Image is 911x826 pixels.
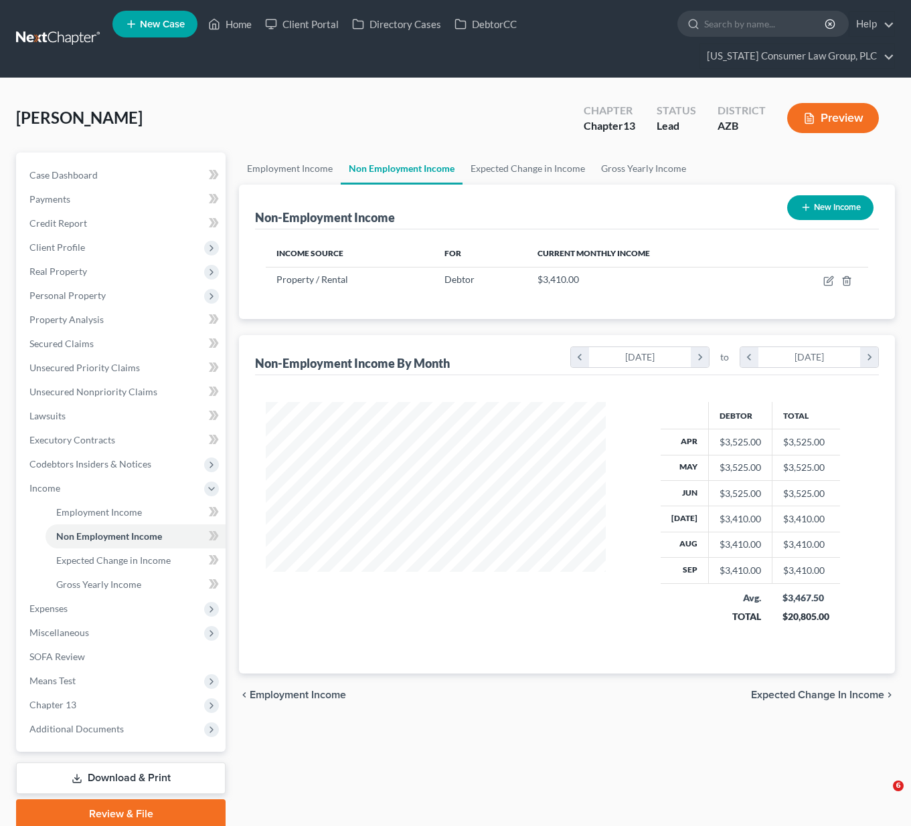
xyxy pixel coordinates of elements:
[19,356,226,380] a: Unsecured Priority Claims
[584,118,635,134] div: Chapter
[865,781,898,813] iframe: Intercom live chat
[29,217,87,229] span: Credit Report
[19,380,226,404] a: Unsecured Nonpriority Claims
[740,347,758,367] i: chevron_left
[589,347,691,367] div: [DATE]
[623,119,635,132] span: 13
[46,548,226,573] a: Expected Change in Income
[276,248,343,258] span: Income Source
[19,645,226,669] a: SOFA Review
[661,455,709,480] th: May
[661,429,709,455] th: Apr
[29,675,76,686] span: Means Test
[250,690,346,700] span: Employment Income
[720,564,761,577] div: $3,410.00
[29,627,89,638] span: Miscellaneous
[782,610,829,623] div: $20,805.00
[276,274,348,285] span: Property / Rental
[29,241,85,253] span: Client Profile
[255,355,450,371] div: Non-Employment Income By Month
[772,480,840,506] td: $3,525.00
[56,579,141,590] span: Gross Yearly Income
[720,487,761,500] div: $3,525.00
[29,290,106,301] span: Personal Property
[444,248,461,258] span: For
[19,404,226,428] a: Lawsuits
[46,573,226,597] a: Gross Yearly Income
[46,500,226,524] a: Employment Income
[29,434,115,445] span: Executory Contracts
[772,558,840,583] td: $3,410.00
[787,103,879,133] button: Preview
[341,152,463,185] a: Non Employment Income
[571,347,589,367] i: chevron_left
[691,347,709,367] i: chevron_right
[661,480,709,506] th: Jun
[593,152,694,185] a: Gross Yearly Income
[29,603,68,614] span: Expenses
[448,12,523,36] a: DebtorCC
[29,723,124,734] span: Additional Documents
[720,435,761,449] div: $3,525.00
[29,651,85,662] span: SOFA Review
[29,266,87,277] span: Real Property
[720,512,761,526] div: $3,410.00
[661,558,709,583] th: Sep
[29,699,76,710] span: Chapter 13
[29,193,70,205] span: Payments
[19,308,226,332] a: Property Analysis
[463,152,593,185] a: Expected Change in Income
[239,152,341,185] a: Employment Income
[56,530,162,542] span: Non Employment Income
[772,506,840,532] td: $3,410.00
[720,350,729,364] span: to
[29,482,60,494] span: Income
[19,428,226,452] a: Executory Contracts
[29,386,157,397] span: Unsecured Nonpriority Claims
[239,690,250,700] i: chevron_left
[718,103,766,118] div: District
[700,44,894,68] a: [US_STATE] Consumer Law Group, PLC
[29,338,94,349] span: Secured Claims
[29,169,98,181] span: Case Dashboard
[657,103,696,118] div: Status
[893,781,904,791] span: 6
[772,455,840,480] td: $3,525.00
[56,506,142,518] span: Employment Income
[537,248,650,258] span: Current Monthly Income
[140,19,185,29] span: New Case
[782,591,829,605] div: $3,467.50
[719,610,761,623] div: TOTAL
[16,762,226,794] a: Download & Print
[772,532,840,557] td: $3,410.00
[19,332,226,356] a: Secured Claims
[657,118,696,134] div: Lead
[772,402,840,429] th: Total
[584,103,635,118] div: Chapter
[772,429,840,455] td: $3,525.00
[720,538,761,551] div: $3,410.00
[708,402,772,429] th: Debtor
[661,506,709,532] th: [DATE]
[720,461,761,474] div: $3,525.00
[46,524,226,548] a: Non Employment Income
[444,274,475,285] span: Debtor
[860,347,878,367] i: chevron_right
[19,163,226,187] a: Case Dashboard
[29,410,66,421] span: Lawsuits
[345,12,448,36] a: Directory Cases
[718,118,766,134] div: AZB
[255,209,395,225] div: Non-Employment Income
[704,11,827,36] input: Search by name...
[787,195,874,220] button: New Income
[258,12,345,36] a: Client Portal
[29,362,140,373] span: Unsecured Priority Claims
[19,187,226,211] a: Payments
[719,591,761,605] div: Avg.
[19,211,226,235] a: Credit Report
[239,690,346,700] button: chevron_left Employment Income
[661,532,709,557] th: Aug
[29,458,151,470] span: Codebtors Insiders & Notices
[751,690,884,700] span: Expected Change in Income
[29,314,104,325] span: Property Analysis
